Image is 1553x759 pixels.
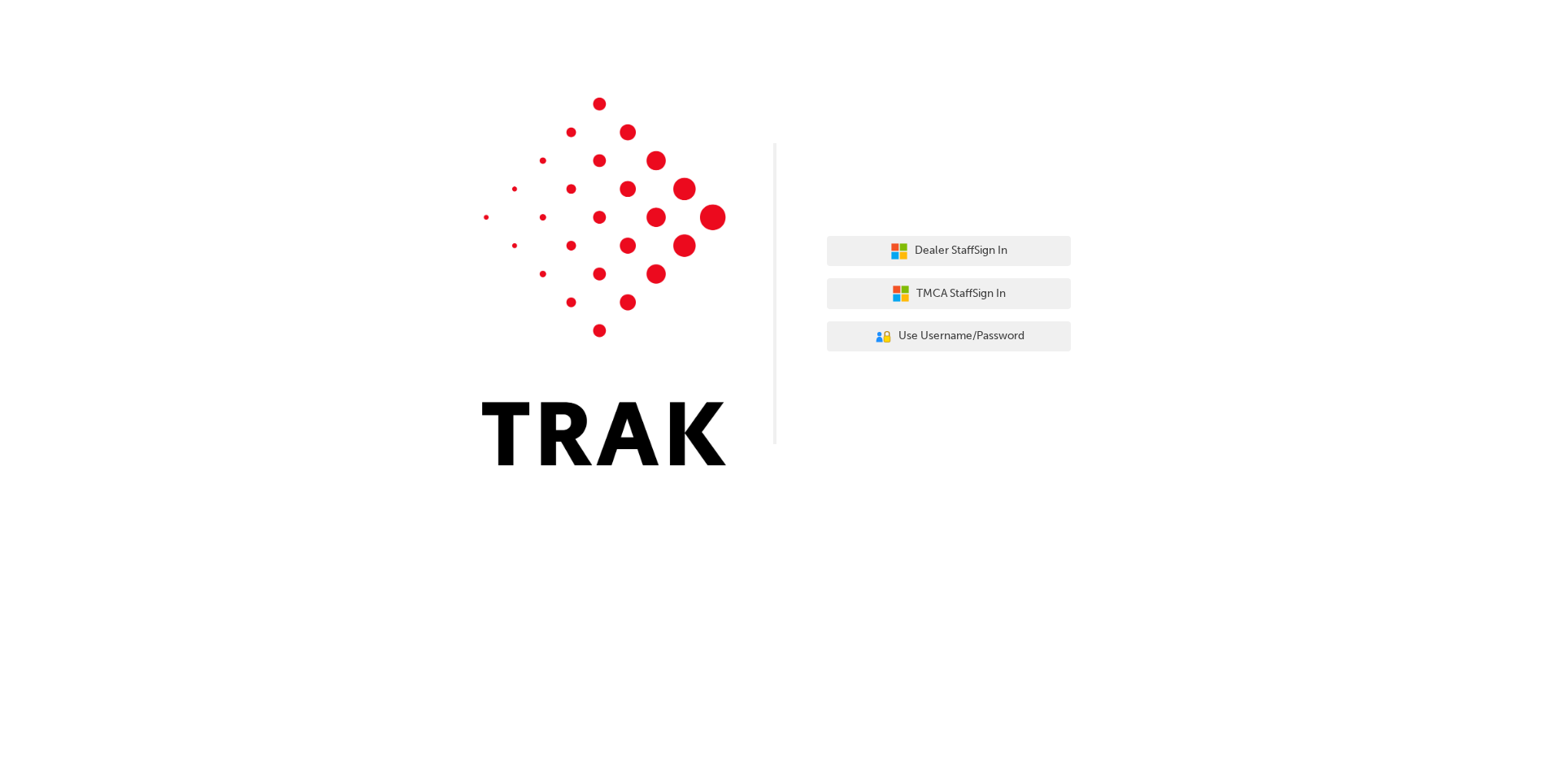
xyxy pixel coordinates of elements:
span: TMCA Staff Sign In [916,285,1006,303]
button: TMCA StaffSign In [827,278,1071,309]
img: Trak [482,98,726,465]
button: Dealer StaffSign In [827,236,1071,267]
button: Use Username/Password [827,321,1071,352]
span: Use Username/Password [898,327,1024,346]
span: Dealer Staff Sign In [915,242,1007,260]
